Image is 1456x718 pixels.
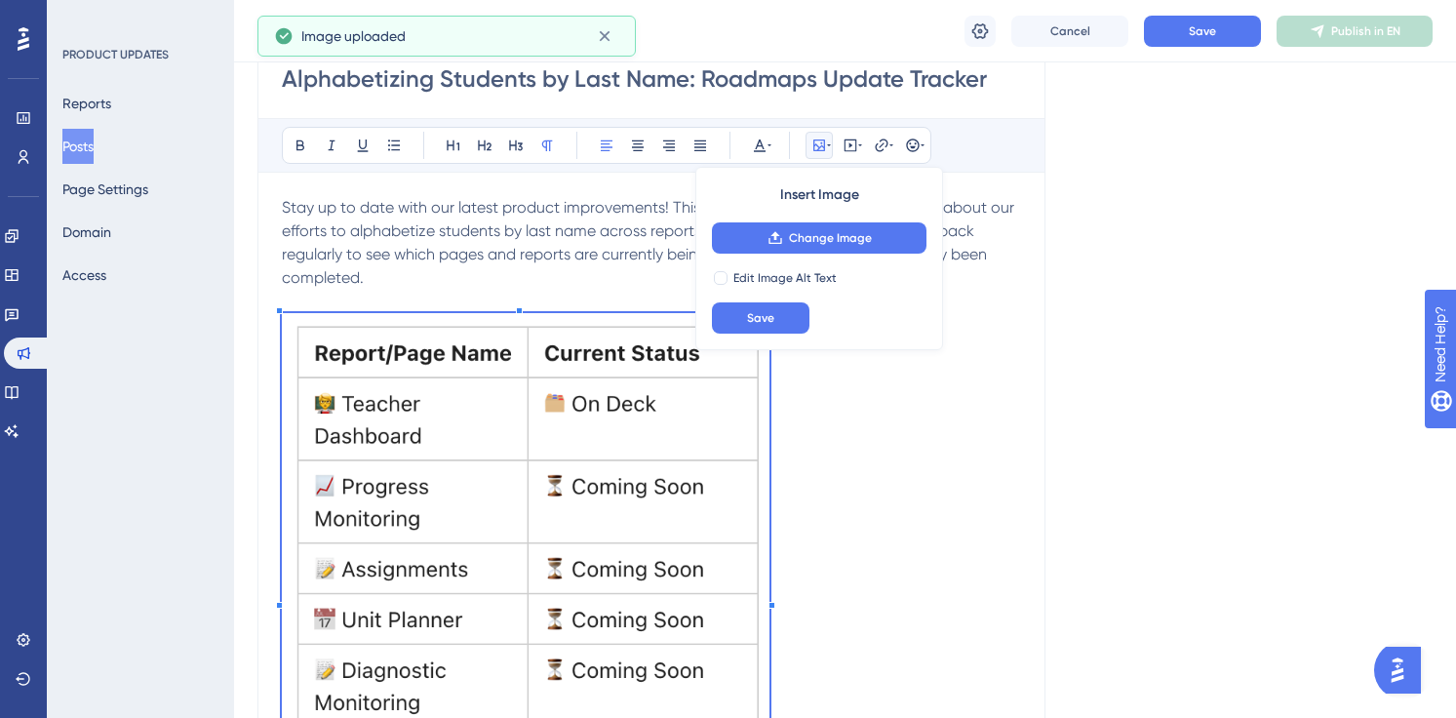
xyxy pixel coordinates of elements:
button: Reports [62,86,111,121]
iframe: UserGuiding AI Assistant Launcher [1374,641,1433,699]
span: Save [747,310,774,326]
input: Post Title [282,63,1021,95]
button: Domain [62,215,111,250]
div: PRODUCT UPDATES [62,47,169,62]
span: Save [1189,23,1216,39]
button: Page Settings [62,172,148,207]
span: Image uploaded [301,24,406,48]
button: Access [62,258,106,293]
button: Posts [62,129,94,164]
span: Insert Image [780,183,859,207]
button: Change Image [712,222,926,254]
span: Need Help? [46,5,122,28]
button: Save [712,302,809,334]
button: Cancel [1011,16,1128,47]
span: Change Image [789,230,872,246]
span: Publish in EN [1331,23,1400,39]
span: Edit Image Alt Text [733,270,837,286]
button: Save [1144,16,1261,47]
span: Stay up to date with our latest product improvements! This article provides ongoing updates about... [282,198,1018,287]
span: Cancel [1050,23,1090,39]
button: Publish in EN [1277,16,1433,47]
